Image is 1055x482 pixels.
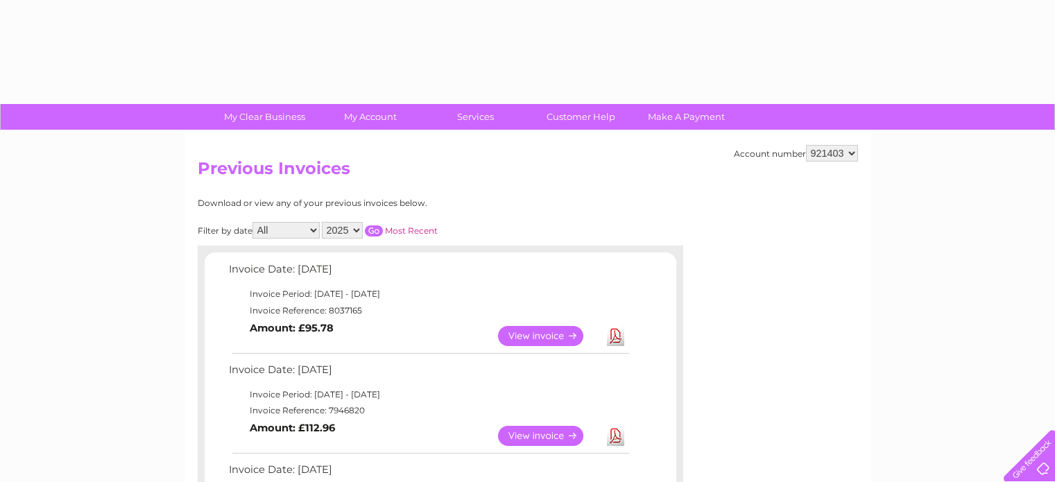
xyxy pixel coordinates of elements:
[198,222,562,239] div: Filter by date
[225,260,631,286] td: Invoice Date: [DATE]
[225,302,631,319] td: Invoice Reference: 8037165
[198,159,858,185] h2: Previous Invoices
[225,286,631,302] td: Invoice Period: [DATE] - [DATE]
[225,386,631,403] td: Invoice Period: [DATE] - [DATE]
[498,426,600,446] a: View
[734,145,858,162] div: Account number
[607,326,624,346] a: Download
[498,326,600,346] a: View
[607,426,624,446] a: Download
[385,225,438,236] a: Most Recent
[313,104,427,130] a: My Account
[629,104,744,130] a: Make A Payment
[250,322,334,334] b: Amount: £95.78
[198,198,562,208] div: Download or view any of your previous invoices below.
[225,402,631,419] td: Invoice Reference: 7946820
[207,104,322,130] a: My Clear Business
[418,104,533,130] a: Services
[225,361,631,386] td: Invoice Date: [DATE]
[250,422,335,434] b: Amount: £112.96
[524,104,638,130] a: Customer Help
